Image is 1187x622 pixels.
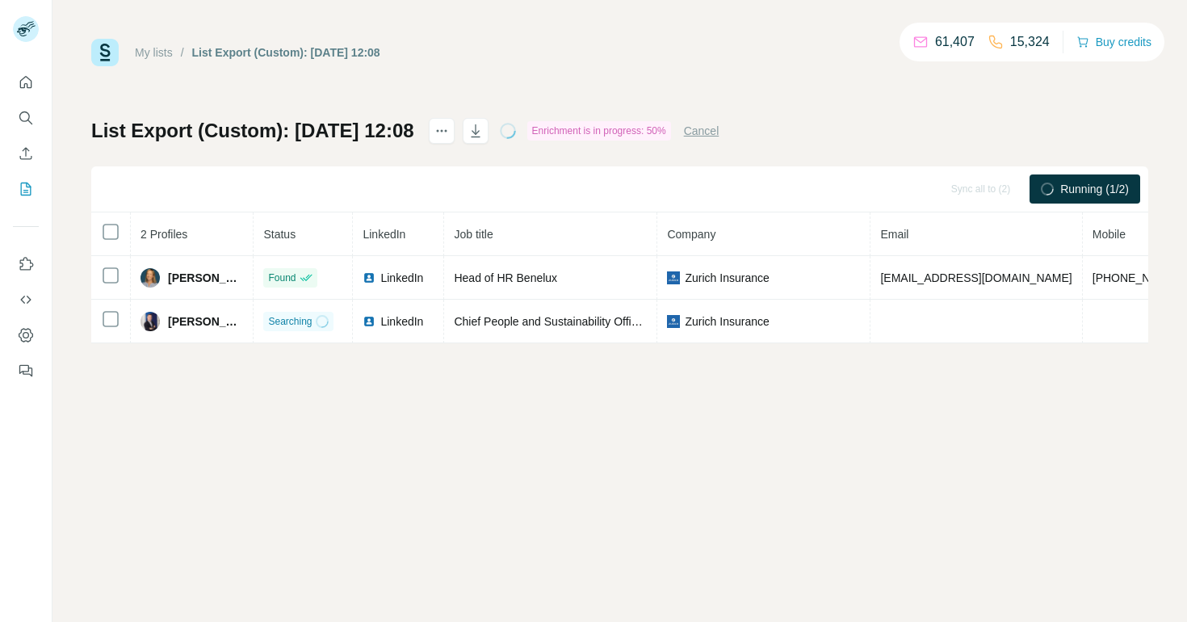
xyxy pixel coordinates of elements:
button: Use Surfe on LinkedIn [13,250,39,279]
span: Running (1/2) [1060,181,1129,197]
span: Status [263,228,296,241]
img: Avatar [141,312,160,331]
span: Head of HR Benelux [454,271,557,284]
h1: List Export (Custom): [DATE] 12:08 [91,118,414,144]
span: Company [667,228,715,241]
button: Enrich CSV [13,139,39,168]
span: [EMAIL_ADDRESS][DOMAIN_NAME] [880,271,1072,284]
img: Avatar [141,268,160,288]
span: Email [880,228,908,241]
button: Quick start [13,68,39,97]
span: Searching [268,314,312,329]
span: Chief People and Sustainability Officer, [GEOGRAPHIC_DATA] [GEOGRAPHIC_DATA] [454,315,891,328]
p: 15,324 [1010,32,1050,52]
button: Dashboard [13,321,39,350]
span: Found [268,271,296,285]
button: Search [13,103,39,132]
div: List Export (Custom): [DATE] 12:08 [192,44,380,61]
button: Buy credits [1076,31,1151,53]
img: company-logo [667,315,680,328]
button: Cancel [684,123,719,139]
button: My lists [13,174,39,204]
span: Zurich Insurance [685,270,769,286]
p: 61,407 [935,32,975,52]
button: Feedback [13,356,39,385]
img: company-logo [667,271,680,284]
button: actions [429,118,455,144]
div: Enrichment is in progress: 50% [527,121,671,141]
span: Job title [454,228,493,241]
li: / [181,44,184,61]
span: [PERSON_NAME] [168,313,243,330]
span: 2 Profiles [141,228,187,241]
span: Zurich Insurance [685,313,769,330]
span: LinkedIn [363,228,405,241]
span: [PERSON_NAME] [168,270,243,286]
span: LinkedIn [380,313,423,330]
span: Mobile [1093,228,1126,241]
img: LinkedIn logo [363,315,375,328]
button: Use Surfe API [13,285,39,314]
img: Surfe Logo [91,39,119,66]
img: LinkedIn logo [363,271,375,284]
span: LinkedIn [380,270,423,286]
a: My lists [135,46,173,59]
